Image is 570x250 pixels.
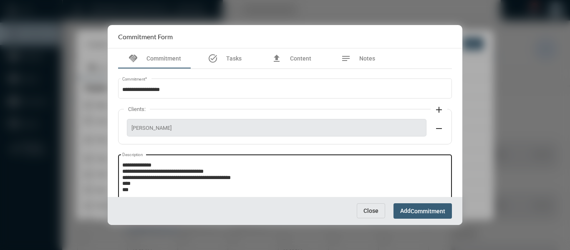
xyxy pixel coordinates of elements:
mat-icon: notes [341,53,351,63]
span: Close [363,207,378,214]
mat-icon: file_upload [272,53,282,63]
button: Close [357,203,385,218]
span: Commitment [146,55,181,62]
mat-icon: handshake [128,53,138,63]
span: Tasks [226,55,242,62]
span: [PERSON_NAME] [131,125,422,131]
span: Commitment [411,208,445,215]
label: Clients: [124,106,150,112]
mat-icon: task_alt [208,53,218,63]
h2: Commitment Form [118,33,173,40]
mat-icon: add [434,105,444,115]
span: Add [400,207,445,214]
mat-icon: remove [434,124,444,134]
span: Notes [359,55,375,62]
button: AddCommitment [393,203,452,219]
span: Content [290,55,311,62]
